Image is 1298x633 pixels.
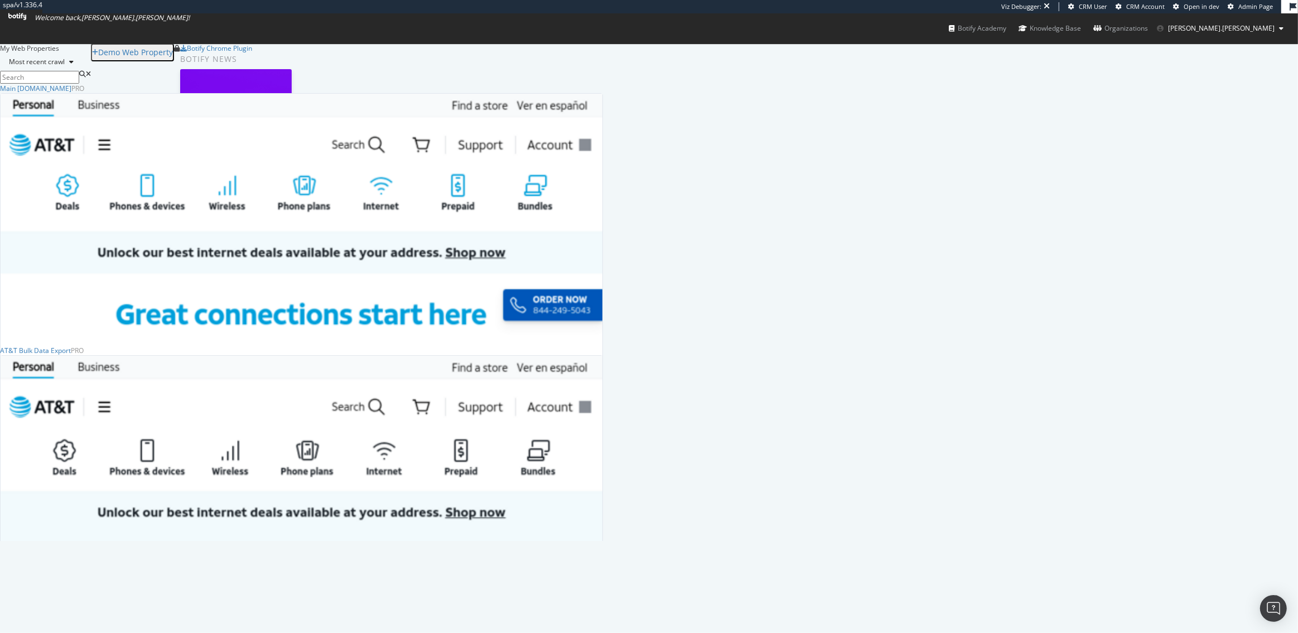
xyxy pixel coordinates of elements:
div: Most recent crawl [9,59,65,65]
button: Demo Web Property [91,44,174,61]
div: Pro [71,346,84,355]
span: CRM Account [1126,2,1165,11]
div: Pro [71,84,84,93]
a: Botify Academy [949,13,1006,44]
div: Botify news [180,53,515,65]
a: CRM Account [1116,2,1165,11]
img: att.com [1,94,602,575]
span: Open in dev [1184,2,1219,11]
span: Admin Page [1238,2,1273,11]
a: Demo Web Property [91,47,174,57]
a: Admin Page [1228,2,1273,11]
span: robert.salerno [1168,23,1275,33]
a: Knowledge Base [1019,13,1081,44]
div: Botify Academy [949,23,1006,34]
div: Botify Chrome Plugin [187,44,252,53]
span: Welcome back, [PERSON_NAME].[PERSON_NAME] ! [35,13,190,22]
img: What Happens When ChatGPT Is Your Holiday Shopper? [180,69,292,158]
a: CRM User [1068,2,1107,11]
div: Organizations [1093,23,1148,34]
div: Viz Debugger: [1001,2,1041,11]
a: Organizations [1093,13,1148,44]
button: [PERSON_NAME].[PERSON_NAME] [1148,20,1292,37]
a: Open in dev [1173,2,1219,11]
a: Botify Chrome Plugin [180,44,252,53]
div: Demo Web Property [98,47,173,58]
div: Knowledge Base [1019,23,1081,34]
span: CRM User [1079,2,1107,11]
div: Open Intercom Messenger [1260,595,1287,622]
